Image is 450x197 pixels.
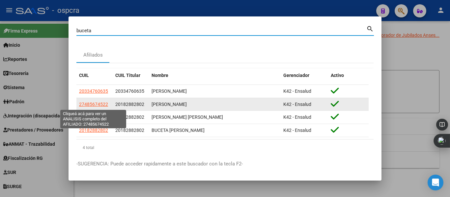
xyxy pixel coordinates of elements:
span: 20182882802 [115,128,144,133]
span: K42 - Ensalud [283,102,311,107]
datatable-header-cell: Nombre [149,68,281,83]
div: [PERSON_NAME] [152,87,278,95]
div: [PERSON_NAME] [152,101,278,108]
div: [PERSON_NAME] [PERSON_NAME] [152,113,278,121]
span: 20334760635 [79,88,108,94]
datatable-header-cell: CUIL Titular [113,68,149,83]
span: K42 - Ensalud [283,114,311,120]
div: 4 total [76,139,374,156]
span: Nombre [152,73,168,78]
span: 20182882802 [115,114,144,120]
div: BUCETA [PERSON_NAME] [152,127,278,134]
span: CUIL Titular [115,73,140,78]
datatable-header-cell: Activo [328,68,369,83]
span: 20182882802 [115,102,144,107]
span: K42 - Ensalud [283,128,311,133]
span: 20182882802 [79,128,108,133]
span: 27485674522 [79,102,108,107]
datatable-header-cell: Gerenciador [281,68,328,83]
div: Open Intercom Messenger [428,175,443,190]
datatable-header-cell: CUIL [76,68,113,83]
span: Gerenciador [283,73,309,78]
div: Afiliados [83,51,103,59]
span: 27573930695 [79,114,108,120]
span: Activo [331,73,344,78]
span: 20334760635 [115,88,144,94]
p: -SUGERENCIA: Puede acceder rapidamente a este buscador con la tecla F2- [76,160,374,168]
span: K42 - Ensalud [283,88,311,94]
span: CUIL [79,73,89,78]
mat-icon: search [366,24,374,32]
